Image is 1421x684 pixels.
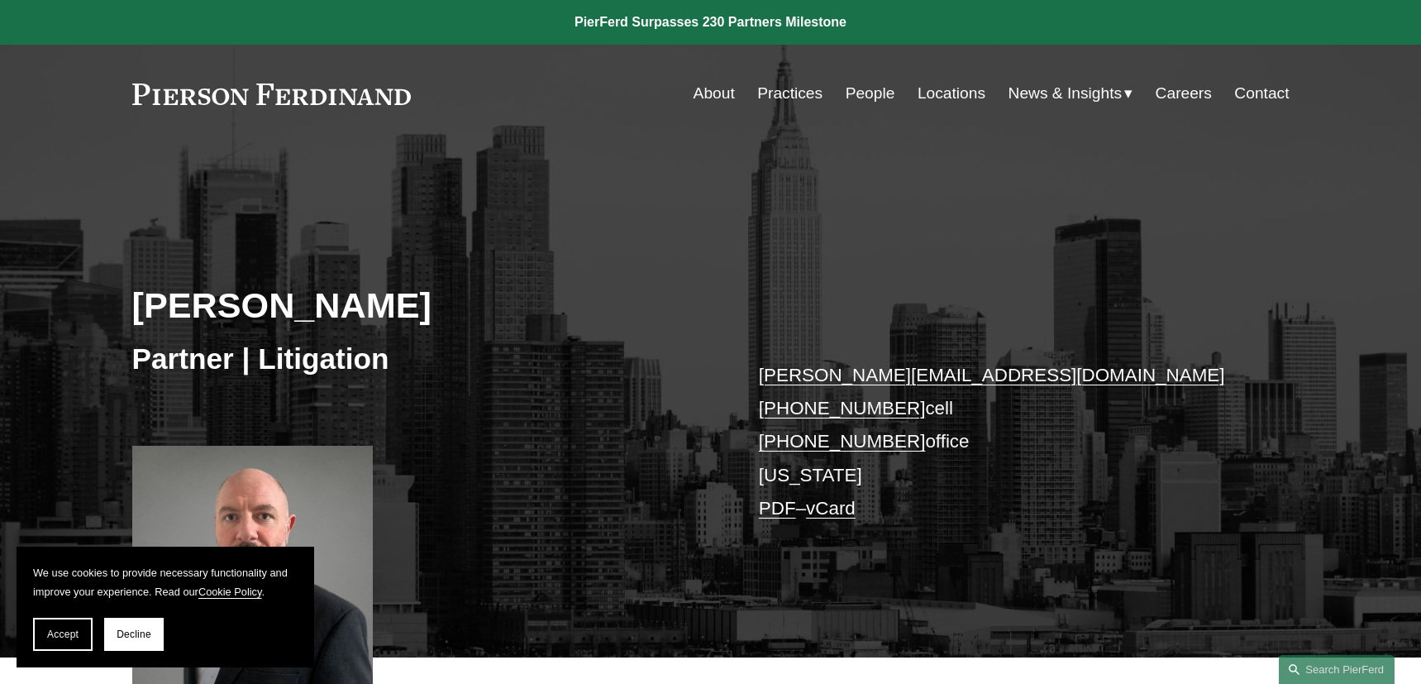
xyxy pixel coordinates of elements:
[1156,78,1212,109] a: Careers
[47,629,79,640] span: Accept
[1279,655,1395,684] a: Search this site
[759,365,1225,385] a: [PERSON_NAME][EMAIL_ADDRESS][DOMAIN_NAME]
[759,431,926,452] a: [PHONE_NUMBER]
[104,618,164,651] button: Decline
[17,547,314,667] section: Cookie banner
[918,78,985,109] a: Locations
[694,78,735,109] a: About
[33,618,93,651] button: Accept
[759,498,796,519] a: PDF
[132,341,711,377] h3: Partner | Litigation
[759,359,1241,526] p: cell office [US_STATE] –
[759,398,926,419] a: [PHONE_NUMBER]
[1009,78,1133,109] a: folder dropdown
[198,586,262,598] a: Cookie Policy
[33,563,298,601] p: We use cookies to provide necessary functionality and improve your experience. Read our .
[757,78,823,109] a: Practices
[846,78,895,109] a: People
[1009,79,1123,108] span: News & Insights
[132,284,711,327] h2: [PERSON_NAME]
[1234,78,1289,109] a: Contact
[117,629,151,640] span: Decline
[806,498,856,519] a: vCard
